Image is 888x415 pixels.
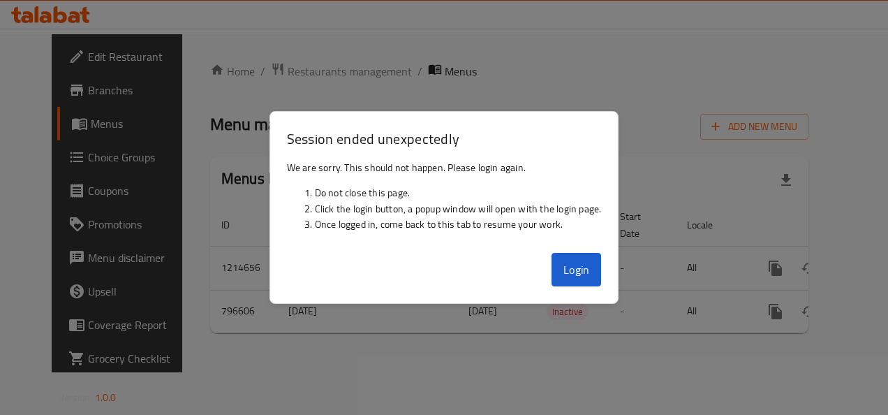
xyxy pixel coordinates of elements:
[315,185,602,201] li: Do not close this page.
[315,201,602,217] li: Click the login button, a popup window will open with the login page.
[270,154,619,248] div: We are sorry. This should not happen. Please login again.
[315,217,602,232] li: Once logged in, come back to this tab to resume your work.
[287,129,602,149] h3: Session ended unexpectedly
[552,253,602,286] button: Login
